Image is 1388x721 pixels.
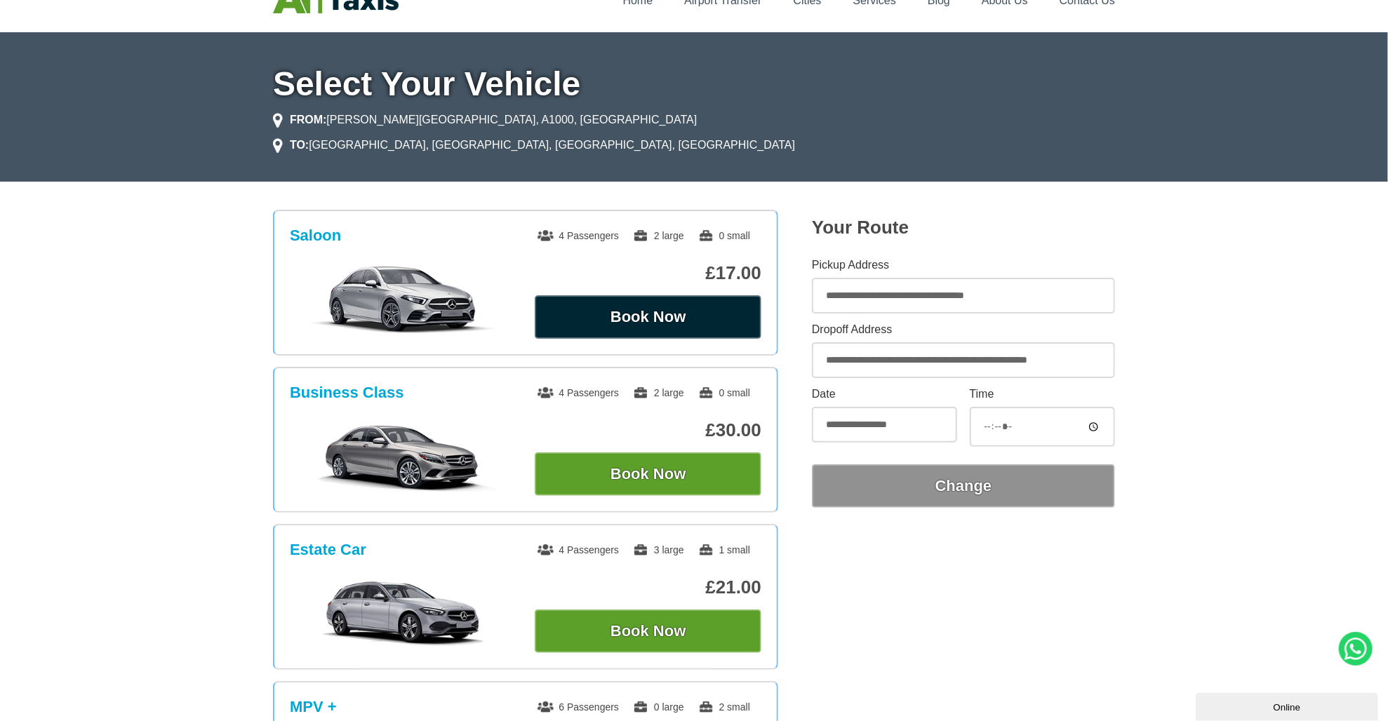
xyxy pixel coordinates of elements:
[633,544,684,555] span: 3 large
[812,324,1115,335] label: Dropoff Address
[298,422,509,492] img: Business Class
[538,701,619,713] span: 6 Passengers
[298,579,509,649] img: Estate Car
[535,295,761,339] button: Book Now
[633,701,684,713] span: 0 large
[1196,690,1381,721] iframe: chat widget
[698,701,750,713] span: 2 small
[538,387,619,398] span: 4 Passengers
[273,67,1115,101] h1: Select Your Vehicle
[538,544,619,555] span: 4 Passengers
[698,230,750,241] span: 0 small
[535,577,761,598] p: £21.00
[698,544,750,555] span: 1 small
[535,609,761,653] button: Book Now
[535,262,761,284] p: £17.00
[290,114,326,126] strong: FROM:
[290,384,404,402] h3: Business Class
[970,389,1115,400] label: Time
[290,541,366,559] h3: Estate Car
[535,452,761,496] button: Book Now
[273,112,697,128] li: [PERSON_NAME][GEOGRAPHIC_DATA], A1000, [GEOGRAPHIC_DATA]
[290,139,309,151] strong: TO:
[538,230,619,241] span: 4 Passengers
[298,264,509,335] img: Saloon
[698,387,750,398] span: 0 small
[290,227,341,245] h3: Saloon
[812,260,1115,271] label: Pickup Address
[812,217,1115,238] h2: Your Route
[633,230,684,241] span: 2 large
[290,698,337,716] h3: MPV +
[273,137,795,154] li: [GEOGRAPHIC_DATA], [GEOGRAPHIC_DATA], [GEOGRAPHIC_DATA], [GEOGRAPHIC_DATA]
[812,464,1115,508] button: Change
[535,419,761,441] p: £30.00
[633,387,684,398] span: 2 large
[812,389,957,400] label: Date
